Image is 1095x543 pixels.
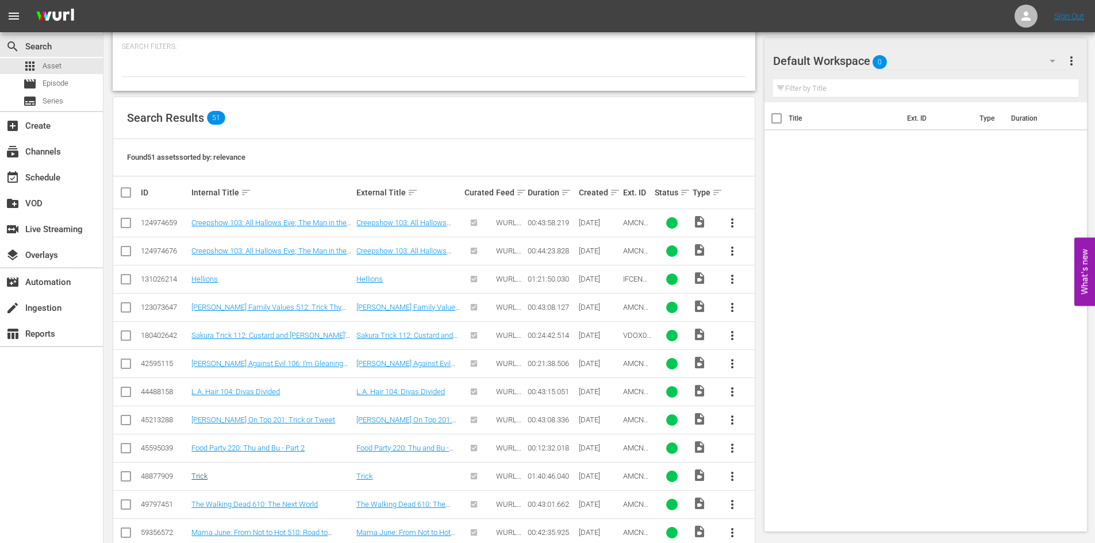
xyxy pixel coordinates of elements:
[579,500,620,509] div: [DATE]
[356,303,460,320] a: [PERSON_NAME] Family Values 512: Trick Thy Sister
[579,415,620,424] div: [DATE]
[725,526,739,540] span: more_vert
[496,387,521,405] span: WURL Feed
[6,145,20,159] span: Channels
[725,441,739,455] span: more_vert
[725,272,739,286] span: more_vert
[973,102,1004,134] th: Type
[693,525,706,538] span: Video
[655,186,689,199] div: Status
[191,472,208,480] a: Trick
[141,303,188,311] div: 123073647
[28,3,83,30] img: ans4CAIJ8jUAAAAAAAAAAAAAAAAAAAAAAAAgQb4GAAAAAAAAAAAAAAAAAAAAAAAAJMjXAAAAAAAAAAAAAAAAAAAAAAAAgAT5G...
[356,186,461,199] div: External Title
[356,472,372,480] a: Trick
[579,331,620,340] div: [DATE]
[496,303,521,320] span: WURL Feed
[141,331,188,340] div: 180402642
[141,188,188,197] div: ID
[141,275,188,283] div: 131026214
[356,218,451,236] a: Creepshow 103: All Hallows Eve; The Man in the Suitcase
[528,387,575,396] div: 00:43:15.051
[528,528,575,537] div: 00:42:35.925
[725,469,739,483] span: more_vert
[207,111,225,125] span: 51
[141,415,188,424] div: 45213288
[191,387,280,396] a: L.A. Hair 104: Divas Divided
[623,303,648,329] span: AMCNVR0000054935
[693,468,706,482] span: Video
[6,119,20,133] span: Create
[693,440,706,454] span: Video
[579,247,620,255] div: [DATE]
[623,500,648,526] span: AMCNVR0000014856
[1065,54,1078,68] span: more_vert
[191,500,318,509] a: The Walking Dead 610: The Next World
[241,187,251,198] span: sort
[127,153,245,161] span: Found 51 assets sorted by: relevance
[1065,47,1078,75] button: more_vert
[623,275,651,301] span: IFCENT_SF50274
[579,387,620,396] div: [DATE]
[693,356,706,369] span: Video
[725,385,739,399] span: more_vert
[719,322,746,349] button: more_vert
[725,413,739,427] span: more_vert
[141,218,188,227] div: 124974659
[610,187,620,198] span: sort
[561,187,571,198] span: sort
[496,275,521,292] span: WURL Feed
[7,9,21,23] span: menu
[579,218,620,227] div: [DATE]
[191,247,351,264] a: Creepshow 103: All Hallows Eve; The Man in the Suitcase
[719,350,746,378] button: more_vert
[579,275,620,283] div: [DATE]
[191,415,335,424] a: [PERSON_NAME] On Top 201: Trick or Tweet
[623,387,648,413] span: AMCNVR0000020478
[528,247,575,255] div: 00:44:23.828
[191,218,351,236] a: Creepshow 103: All Hallows Eve; The Man in the Suitcase
[356,359,455,376] a: [PERSON_NAME] Against Evil 106: I'm Gleaning My Coven
[693,299,706,313] span: Video
[719,237,746,265] button: more_vert
[356,444,454,461] a: Food Party 220: Thu and Bu - Part 2
[6,248,20,262] span: Overlays
[873,50,887,74] span: 0
[719,491,746,518] button: more_vert
[719,209,746,237] button: more_vert
[6,275,20,289] span: Automation
[579,472,620,480] div: [DATE]
[191,186,353,199] div: Internal Title
[191,359,348,376] a: [PERSON_NAME] Against Evil 106: I'm Gleaning My Coven
[496,415,521,433] span: WURL Feed
[528,331,575,340] div: 00:24:42.514
[725,498,739,511] span: more_vert
[773,45,1066,77] div: Default Workspace
[127,111,204,125] span: Search Results
[516,187,527,198] span: sort
[356,387,445,396] a: L.A. Hair 104: Divas Divided
[23,59,37,73] span: Asset
[623,415,648,441] span: AMCNVR0000020416
[43,95,63,107] span: Series
[122,42,746,52] p: Search Filters:
[528,186,575,199] div: Duration
[1004,102,1073,134] th: Duration
[191,331,350,348] a: Sakura Trick 112: Custard and [PERSON_NAME]'s Determination / [PERSON_NAME]
[693,243,706,257] span: Video
[496,218,521,236] span: WURL Feed
[23,94,37,108] span: Series
[356,415,456,433] a: [PERSON_NAME] On Top 201: Trick or Tweet
[6,301,20,315] span: Ingestion
[623,331,651,357] span: VDOX0000000000048358
[141,387,188,396] div: 44488158
[528,303,575,311] div: 00:43:08.127
[693,215,706,229] span: Video
[712,187,723,198] span: sort
[496,247,521,264] span: WURL Feed
[623,444,648,469] span: AMCNVR0000021118
[725,244,739,258] span: more_vert
[719,265,746,293] button: more_vert
[579,528,620,537] div: [DATE]
[693,186,714,199] div: Type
